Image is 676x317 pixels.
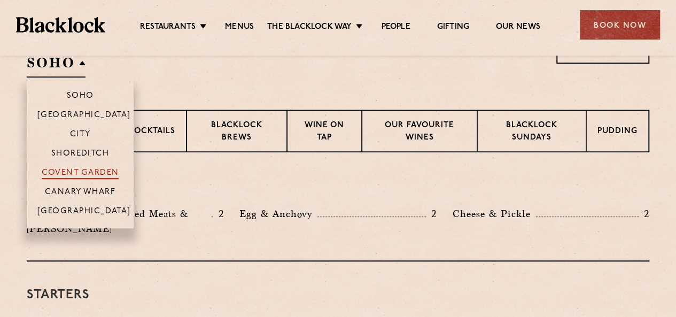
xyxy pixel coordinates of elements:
[42,168,119,179] p: Covent Garden
[140,22,196,34] a: Restaurants
[426,207,437,221] p: 2
[381,22,410,34] a: People
[37,111,131,121] p: [GEOGRAPHIC_DATA]
[45,188,115,198] p: Canary Wharf
[27,53,86,78] h2: SOHO
[488,120,575,145] p: Blacklock Sundays
[453,206,536,221] p: Cheese & Pickle
[225,22,254,34] a: Menus
[213,207,223,221] p: 2
[16,17,105,32] img: BL_Textured_Logo-footer-cropped.svg
[437,22,469,34] a: Gifting
[70,130,91,141] p: City
[239,206,317,221] p: Egg & Anchovy
[51,149,110,160] p: Shoreditch
[27,179,649,193] h3: Pre Chop Bites
[639,207,649,221] p: 2
[67,91,94,102] p: Soho
[298,120,351,145] p: Wine on Tap
[27,288,649,302] h3: Starters
[496,22,540,34] a: Our News
[128,126,175,139] p: Cocktails
[198,120,276,145] p: Blacklock Brews
[373,120,465,145] p: Our favourite wines
[580,10,660,40] div: Book Now
[267,22,352,34] a: The Blacklock Way
[37,207,131,218] p: [GEOGRAPHIC_DATA]
[597,126,638,139] p: Pudding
